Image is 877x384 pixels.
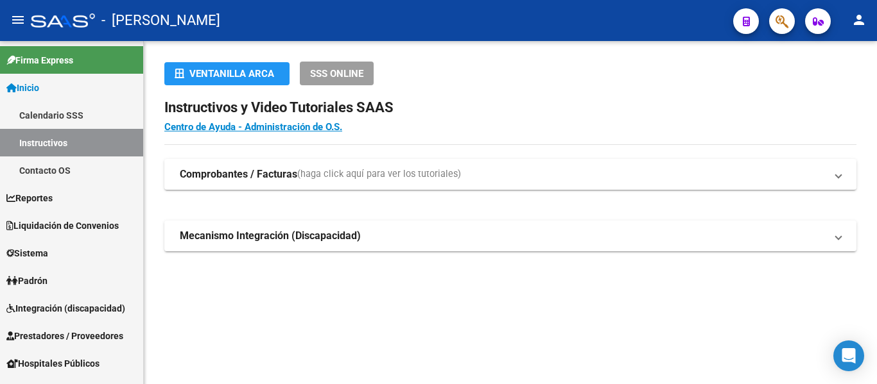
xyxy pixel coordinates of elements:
span: - [PERSON_NAME] [101,6,220,35]
span: Firma Express [6,53,73,67]
a: Centro de Ayuda - Administración de O.S. [164,121,342,133]
span: Padrón [6,274,48,288]
mat-icon: menu [10,12,26,28]
button: Ventanilla ARCA [164,62,290,85]
span: Liquidación de Convenios [6,219,119,233]
mat-expansion-panel-header: Comprobantes / Facturas(haga click aquí para ver los tutoriales) [164,159,856,190]
span: Reportes [6,191,53,205]
mat-expansion-panel-header: Mecanismo Integración (Discapacidad) [164,221,856,251]
mat-icon: person [851,12,867,28]
span: Hospitales Públicos [6,356,100,371]
span: Integración (discapacidad) [6,301,125,315]
span: Sistema [6,246,48,260]
span: (haga click aquí para ver los tutoriales) [297,167,461,181]
span: Inicio [6,81,39,95]
span: SSS ONLINE [310,68,363,79]
div: Ventanilla ARCA [175,62,279,85]
strong: Comprobantes / Facturas [180,167,297,181]
span: Prestadores / Proveedores [6,329,123,343]
button: SSS ONLINE [300,62,374,85]
strong: Mecanismo Integración (Discapacidad) [180,229,361,243]
div: Open Intercom Messenger [833,340,864,371]
h2: Instructivos y Video Tutoriales SAAS [164,96,856,120]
